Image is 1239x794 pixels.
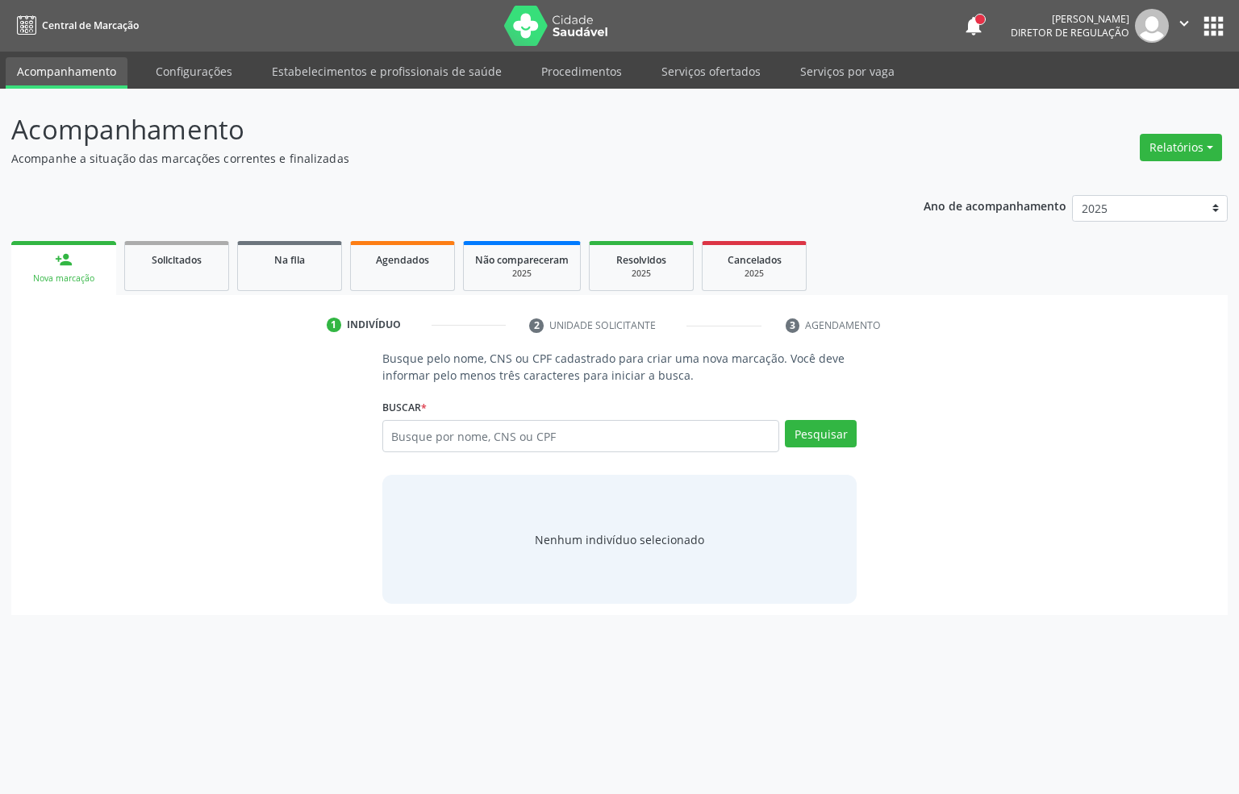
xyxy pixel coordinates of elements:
div: Nenhum indivíduo selecionado [535,531,704,548]
span: Central de Marcação [42,19,139,32]
label: Buscar [382,395,427,420]
span: Não compareceram [475,253,569,267]
a: Central de Marcação [11,12,139,39]
span: Agendados [376,253,429,267]
button: Pesquisar [785,420,857,447]
div: person_add [55,251,73,268]
span: Solicitados [152,253,202,267]
a: Serviços por vaga [789,57,906,85]
i:  [1175,15,1193,32]
div: 2025 [475,268,569,280]
span: Na fila [274,253,305,267]
a: Acompanhamento [6,57,127,89]
span: Resolvidos [616,253,666,267]
a: Estabelecimentos e profissionais de saúde [261,57,513,85]
div: 1 [327,318,341,332]
a: Procedimentos [530,57,633,85]
div: Indivíduo [347,318,401,332]
div: Nova marcação [23,272,105,285]
input: Busque por nome, CNS ou CPF [382,420,780,452]
p: Busque pelo nome, CNS ou CPF cadastrado para criar uma nova marcação. Você deve informar pelo men... [382,350,857,384]
button: Relatórios [1140,134,1222,161]
button:  [1169,9,1199,43]
button: notifications [962,15,985,37]
button: apps [1199,12,1228,40]
p: Ano de acompanhamento [924,195,1066,215]
span: Cancelados [728,253,782,267]
a: Configurações [144,57,244,85]
div: [PERSON_NAME] [1011,12,1129,26]
p: Acompanhe a situação das marcações correntes e finalizadas [11,150,863,167]
div: 2025 [714,268,795,280]
a: Serviços ofertados [650,57,772,85]
img: img [1135,9,1169,43]
div: 2025 [601,268,682,280]
p: Acompanhamento [11,110,863,150]
span: Diretor de regulação [1011,26,1129,39]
